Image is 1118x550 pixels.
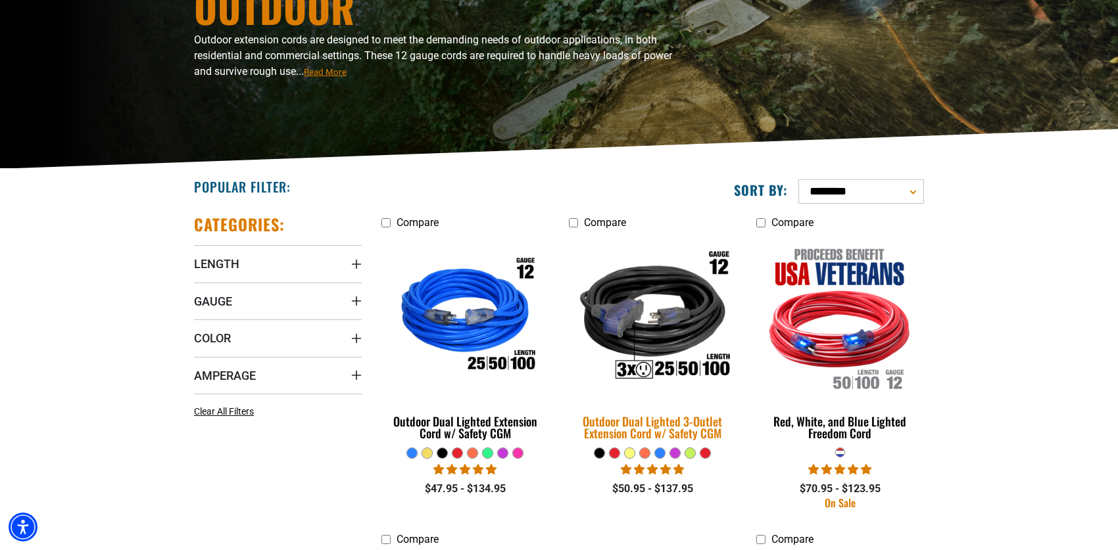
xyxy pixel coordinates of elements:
span: Compare [397,533,439,545]
summary: Amperage [194,357,362,394]
span: Compare [584,216,626,229]
a: Outdoor Dual Lighted 3-Outlet Extension Cord w/ Safety CGM Outdoor Dual Lighted 3-Outlet Extensio... [569,235,737,447]
span: Color [194,331,231,346]
a: Outdoor Dual Lighted Extension Cord w/ Safety CGM Outdoor Dual Lighted Extension Cord w/ Safety CGM [381,235,549,447]
span: 4.81 stars [433,463,497,476]
img: Outdoor Dual Lighted Extension Cord w/ Safety CGM [383,242,548,393]
div: Accessibility Menu [9,513,37,541]
div: $70.95 - $123.95 [756,481,924,497]
span: Read More [304,67,347,77]
div: $47.95 - $134.95 [381,481,549,497]
span: Compare [397,216,439,229]
label: Sort by: [734,181,788,198]
div: Outdoor Dual Lighted Extension Cord w/ Safety CGM [381,415,549,439]
h2: Categories: [194,214,285,235]
img: Red, White, and Blue Lighted Freedom Cord [757,242,923,393]
span: Length [194,256,239,271]
img: Outdoor Dual Lighted 3-Outlet Extension Cord w/ Safety CGM [560,233,744,401]
div: Red, White, and Blue Lighted Freedom Cord [756,415,924,439]
span: Clear All Filters [194,406,254,417]
span: Amperage [194,368,256,383]
a: Clear All Filters [194,405,259,419]
summary: Length [194,245,362,282]
h2: Popular Filter: [194,178,291,195]
a: Red, White, and Blue Lighted Freedom Cord Red, White, and Blue Lighted Freedom Cord [756,235,924,447]
span: 5.00 stars [808,463,871,476]
span: 4.80 stars [621,463,684,476]
summary: Color [194,319,362,356]
span: Compare [771,216,814,229]
span: Compare [771,533,814,545]
div: $50.95 - $137.95 [569,481,737,497]
div: Outdoor Dual Lighted 3-Outlet Extension Cord w/ Safety CGM [569,415,737,439]
span: Outdoor extension cords are designed to meet the demanding needs of outdoor applications, in both... [194,34,672,78]
span: Gauge [194,294,232,309]
div: On Sale [756,497,924,508]
summary: Gauge [194,283,362,319]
